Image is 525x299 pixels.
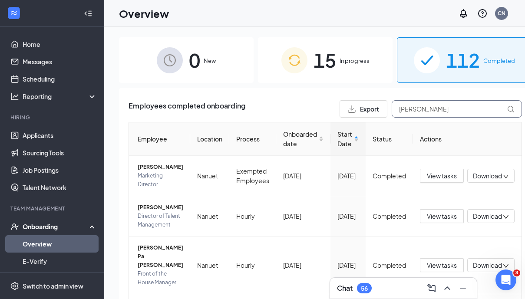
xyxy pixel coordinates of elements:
[456,281,470,295] button: Minimize
[366,122,413,156] th: Status
[129,100,245,118] span: Employees completed onboarding
[10,222,19,231] svg: UserCheck
[138,243,183,269] span: [PERSON_NAME] Pa [PERSON_NAME]
[23,144,97,161] a: Sourcing Tools
[283,260,324,270] div: [DATE]
[495,269,516,290] iframe: Intercom live chat
[84,9,92,18] svg: Collapse
[392,100,522,118] input: Search by Name, Job Posting, or Process
[190,196,229,237] td: Nanuet
[498,10,505,17] div: CN
[427,171,457,181] span: View tasks
[420,209,464,223] button: View tasks
[10,92,19,101] svg: Analysis
[340,100,387,118] button: Export
[337,283,353,293] h3: Chat
[427,260,457,270] span: View tasks
[337,129,352,148] span: Start Date
[10,114,95,121] div: Hiring
[229,237,276,294] td: Hourly
[276,122,330,156] th: Onboarded date
[420,258,464,272] button: View tasks
[229,156,276,196] td: Exempted Employees
[190,122,229,156] th: Location
[190,237,229,294] td: Nanuet
[446,45,480,75] span: 112
[458,8,469,19] svg: Notifications
[426,283,437,293] svg: ComposeMessage
[373,260,406,270] div: Completed
[442,283,452,293] svg: ChevronUp
[427,211,457,221] span: View tasks
[23,270,97,287] a: Onboarding Documents
[10,282,19,290] svg: Settings
[23,92,97,101] div: Reporting
[283,129,317,148] span: Onboarded date
[513,269,520,276] span: 3
[10,205,95,212] div: Team Management
[483,56,515,65] span: Completed
[283,211,324,221] div: [DATE]
[23,127,97,144] a: Applicants
[503,214,509,220] span: down
[138,163,183,171] span: [PERSON_NAME]
[458,283,468,293] svg: Minimize
[10,9,18,17] svg: WorkstreamLogo
[361,285,368,292] div: 56
[119,6,169,21] h1: Overview
[229,122,276,156] th: Process
[425,281,439,295] button: ComposeMessage
[340,56,370,65] span: In progress
[413,122,522,156] th: Actions
[129,122,190,156] th: Employee
[337,260,359,270] div: [DATE]
[373,211,406,221] div: Completed
[373,171,406,181] div: Completed
[420,169,464,183] button: View tasks
[473,212,502,221] span: Download
[23,70,97,88] a: Scheduling
[204,56,216,65] span: New
[503,263,509,269] span: down
[23,282,83,290] div: Switch to admin view
[138,212,183,229] span: Director of Talent Management
[23,222,89,231] div: Onboarding
[503,174,509,180] span: down
[138,171,183,189] span: Marketing Director
[337,171,359,181] div: [DATE]
[23,253,97,270] a: E-Verify
[473,261,502,270] span: Download
[189,45,200,75] span: 0
[138,269,183,287] span: Front of the House Manager
[314,45,336,75] span: 15
[283,171,324,181] div: [DATE]
[138,203,183,212] span: [PERSON_NAME]
[477,8,488,19] svg: QuestionInfo
[190,156,229,196] td: Nanuet
[360,106,379,112] span: Export
[229,196,276,237] td: Hourly
[23,161,97,179] a: Job Postings
[23,36,97,53] a: Home
[337,211,359,221] div: [DATE]
[23,235,97,253] a: Overview
[440,281,454,295] button: ChevronUp
[473,171,502,181] span: Download
[23,53,97,70] a: Messages
[23,179,97,196] a: Talent Network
